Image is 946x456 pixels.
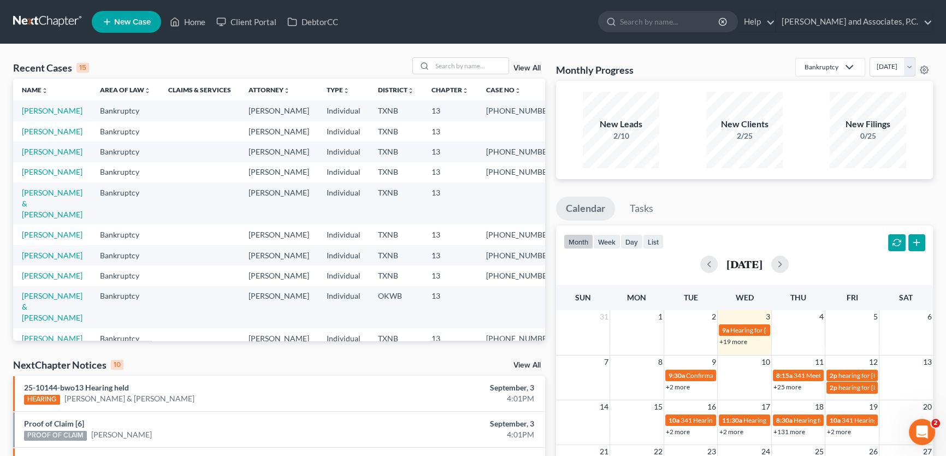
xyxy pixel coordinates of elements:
span: Fri [847,293,858,302]
td: 13 [423,224,477,245]
div: 0/25 [830,131,906,141]
i: unfold_more [407,87,414,94]
a: View All [513,64,541,72]
div: 10 [111,360,123,370]
span: Thu [790,293,806,302]
td: TXNB [369,100,423,121]
div: 2/10 [583,131,659,141]
a: Help [738,12,775,32]
td: Bankruptcy [91,182,159,224]
i: unfold_more [42,87,48,94]
th: Claims & Services [159,79,240,100]
a: Calendar [556,197,615,221]
a: [PERSON_NAME] [22,230,82,239]
span: 341 Hearing for Enviro-Tech Complete Systems & Services, LLC [681,416,858,424]
td: Bankruptcy [91,162,159,182]
div: September, 3 [371,418,534,429]
td: Individual [318,224,369,245]
div: New Clients [706,118,783,131]
div: 15 [76,63,89,73]
h2: [DATE] [726,258,762,270]
a: [PERSON_NAME] and Associates, P.C. [776,12,932,32]
span: 10 [760,356,771,369]
td: [PERSON_NAME] [240,121,318,141]
span: 20 [922,400,933,413]
iframe: Intercom live chat [909,419,935,445]
span: 13 [922,356,933,369]
span: 14 [599,400,610,413]
span: 11 [814,356,825,369]
a: Home [164,12,211,32]
span: 16 [706,400,717,413]
td: Bankruptcy [91,265,159,286]
a: Districtunfold_more [378,86,414,94]
input: Search by name... [620,11,720,32]
a: [PERSON_NAME] & [PERSON_NAME] [22,334,82,365]
td: [PHONE_NUMBER] [477,224,563,245]
td: [PHONE_NUMBER] [477,141,563,162]
a: [PERSON_NAME] [91,429,152,440]
td: Individual [318,245,369,265]
span: 5 [872,310,879,323]
td: 13 [423,100,477,121]
div: NextChapter Notices [13,358,123,371]
td: [PHONE_NUMBER] [477,245,563,265]
a: [PERSON_NAME] [22,167,82,176]
a: [PERSON_NAME] & [PERSON_NAME] [22,291,82,322]
td: [PERSON_NAME] [240,182,318,224]
a: View All [513,362,541,369]
span: 1 [657,310,664,323]
i: unfold_more [144,87,151,94]
td: [PERSON_NAME] [240,245,318,265]
div: New Filings [830,118,906,131]
a: [PERSON_NAME] & [PERSON_NAME] [64,393,194,404]
td: 13 [423,182,477,224]
span: 7 [603,356,610,369]
a: DebtorCC [282,12,344,32]
td: Individual [318,328,369,370]
span: 2 [931,419,940,428]
span: 11:30a [722,416,742,424]
span: Hearing for [PERSON_NAME] [743,416,829,424]
td: Bankruptcy [91,224,159,245]
a: Attorneyunfold_more [249,86,290,94]
span: 19 [868,400,879,413]
td: Bankruptcy [91,328,159,370]
td: 13 [423,121,477,141]
a: [PERSON_NAME] [22,147,82,156]
span: 15 [653,400,664,413]
td: Individual [318,121,369,141]
button: day [620,234,643,249]
td: Individual [318,100,369,121]
input: Search by name... [432,58,509,74]
span: 8:15a [776,371,793,380]
a: [PERSON_NAME] [22,106,82,115]
td: TXNB [369,224,423,245]
div: 4:01PM [371,393,534,404]
a: [PERSON_NAME] & [PERSON_NAME] [22,188,82,219]
div: September, 3 [371,382,534,393]
td: OKWB [369,286,423,328]
a: [PERSON_NAME] [22,127,82,136]
span: 9:30a [669,371,685,380]
span: 12 [868,356,879,369]
div: PROOF OF CLAIM [24,431,87,441]
td: 13 [423,245,477,265]
td: [PERSON_NAME] [240,162,318,182]
td: TXNB [369,182,423,224]
span: 6 [926,310,933,323]
td: 13 [423,265,477,286]
td: Bankruptcy [91,286,159,328]
td: Bankruptcy [91,100,159,121]
td: TXNB [369,265,423,286]
a: 25-10144-bwo13 Hearing held [24,383,129,392]
div: 4:01PM [371,429,534,440]
td: [PERSON_NAME] [240,224,318,245]
a: [PERSON_NAME] [22,271,82,280]
td: 13 [423,162,477,182]
td: TXNB [369,141,423,162]
span: 10a [830,416,841,424]
button: week [593,234,620,249]
span: New Case [114,18,151,26]
span: Sun [575,293,591,302]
